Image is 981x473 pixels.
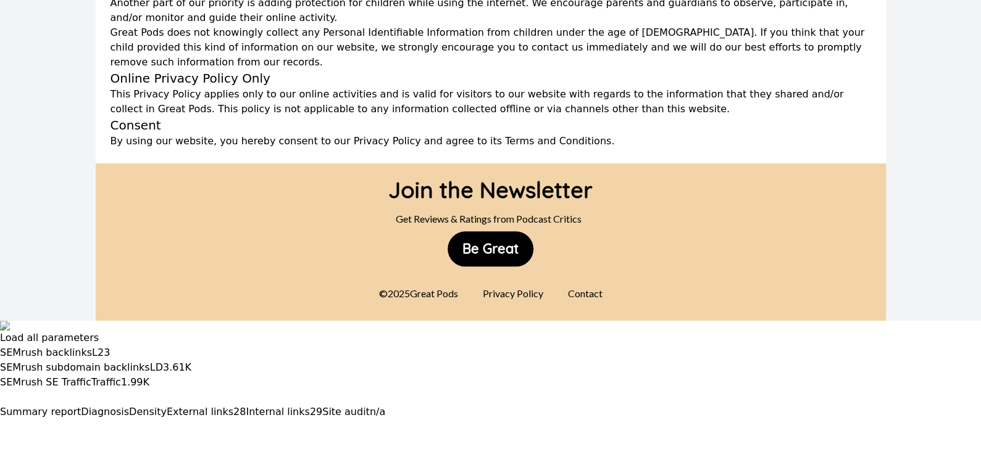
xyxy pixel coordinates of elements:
[111,134,871,149] div: By using our website, you hereby consent to our Privacy Policy and agree to its Terms and Conditi...
[388,207,593,231] div: Get Reviews & Ratings from Podcast Critics
[111,87,871,117] div: This Privacy Policy applies only to our online activities and is valid for visitors to our websit...
[561,281,610,306] div: Contact
[91,376,121,388] span: Traffic
[246,406,309,417] span: Internal links
[475,281,551,306] div: Privacy Policy
[372,281,465,306] div: © 2025 Great Pods
[163,361,191,373] a: 3.61K
[310,406,322,417] span: 29
[388,163,593,207] div: Join the Newsletter
[121,376,149,388] a: 1.99K
[322,406,370,417] span: Site audit
[81,406,129,417] span: Diagnosis
[167,406,233,417] span: External links
[129,406,167,417] span: Density
[150,361,163,373] span: LD
[92,347,98,358] span: L
[370,406,385,417] span: n/a
[111,70,871,87] div: Online Privacy Policy Only
[233,406,246,417] span: 28
[322,406,385,417] a: Site auditn/a
[111,117,871,134] div: Consent
[98,347,110,358] a: 23
[448,231,533,266] button: Be Great
[111,25,871,70] div: Great Pods does not knowingly collect any Personal Identifiable Information from children under t...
